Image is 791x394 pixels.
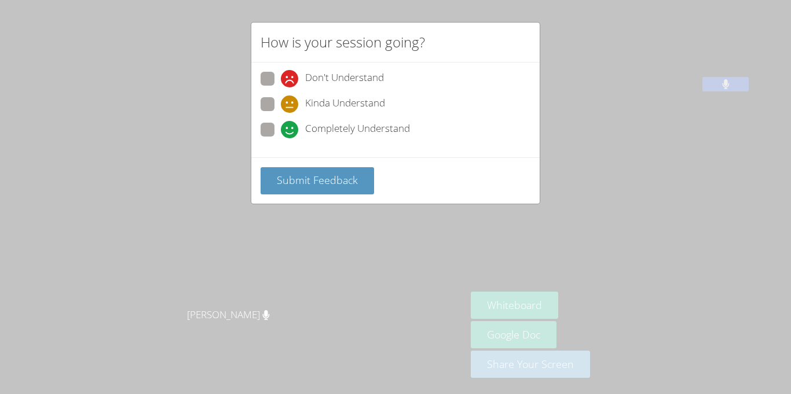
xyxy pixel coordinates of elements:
[261,167,374,194] button: Submit Feedback
[305,121,410,138] span: Completely Understand
[261,32,425,53] h2: How is your session going?
[305,70,384,87] span: Don't Understand
[277,173,358,187] span: Submit Feedback
[305,95,385,113] span: Kinda Understand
